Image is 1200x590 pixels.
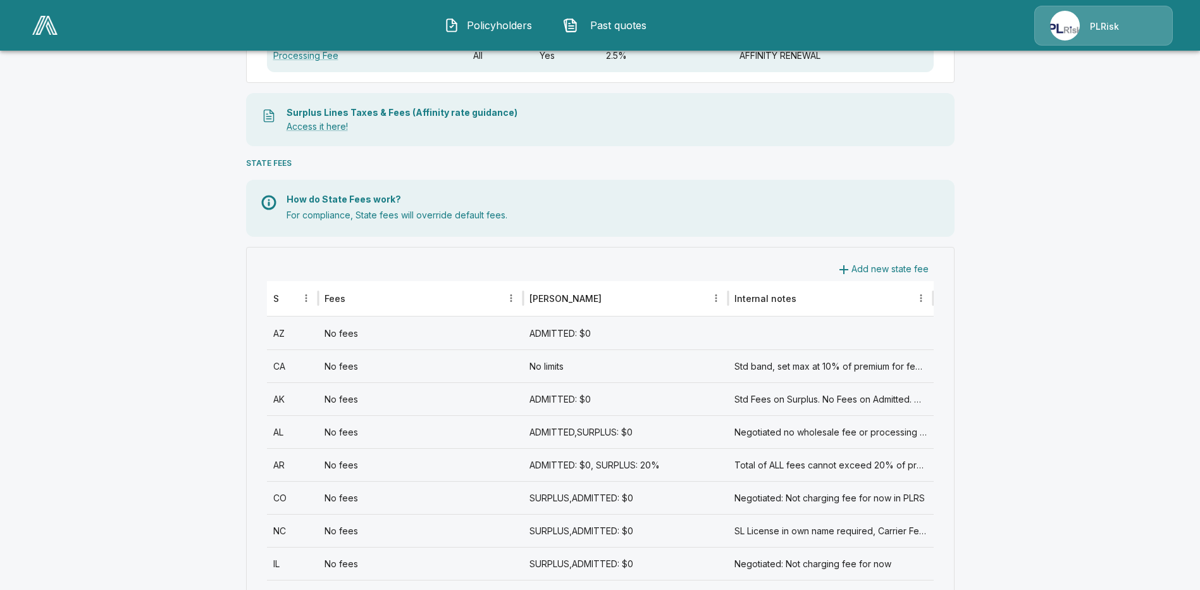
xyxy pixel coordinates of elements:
[728,349,933,382] div: Std band, set max at 10% of premium for fees (other than carrier)
[32,16,58,35] img: AA Logo
[261,195,276,210] img: Info Icon
[529,293,602,304] div: [PERSON_NAME]
[267,317,318,349] div: AZ
[523,415,728,448] div: ADMITTED,SURPLUS: $0
[728,448,933,481] div: Total of ALL fees cannot exceed 20% of premium
[798,289,815,307] button: Sort
[1090,20,1119,33] p: PLRisk
[583,18,653,33] span: Past quotes
[347,289,364,307] button: Sort
[707,289,725,307] button: Max Fee column menu
[728,415,933,448] div: Negotiated no wholesale fee or processing fee in this state
[563,18,578,33] img: Past quotes Icon
[912,289,930,307] button: Internal notes column menu
[831,258,934,281] button: Add new state fee
[318,547,523,580] div: No fees
[603,289,621,307] button: Sort
[733,39,867,72] div: AFFINITY RENEWAL
[297,289,315,307] button: State column menu
[523,481,728,514] div: SURPLUS,ADMITTED: $0
[273,293,278,304] div: State
[523,317,728,349] div: ADMITTED: $0
[728,547,933,580] div: Negotiated: Not charging fee for now
[280,289,297,307] button: Sort
[318,349,523,382] div: No fees
[267,415,318,448] div: AL
[267,448,318,481] div: AR
[523,448,728,481] div: ADMITTED: $0, SURPLUS: 20%
[1034,6,1173,46] a: Agency IconPLRisk
[261,108,276,123] img: Taxes File Icon
[554,9,662,42] button: Past quotes IconPast quotes
[273,50,338,61] a: Processing Fee
[267,514,318,547] div: NC
[523,514,728,547] div: SURPLUS,ADMITTED: $0
[318,514,523,547] div: No fees
[728,481,933,514] div: Negotiated: Not charging fee for now in PLRS
[267,481,318,514] div: CO
[523,547,728,580] div: SURPLUS,ADMITTED: $0
[728,382,933,415] div: Std Fees on Surplus. No Fees on Admitted. Commissions received must be disclosed on any quote
[728,514,933,547] div: SL License in own name required, Carrier Fees must be on dec to be taxable
[318,415,523,448] div: No fees
[287,108,939,117] p: Surplus Lines Taxes & Fees (Affinity rate guidance)
[464,18,534,33] span: Policyholders
[523,349,728,382] div: No limits
[533,39,600,72] div: Yes
[467,39,533,72] div: All
[325,293,345,304] div: Fees
[318,481,523,514] div: No fees
[267,547,318,580] div: IL
[1050,11,1080,41] img: Agency Icon
[287,121,348,132] a: Access it here!
[523,382,728,415] div: ADMITTED: $0
[287,209,939,222] p: For compliance, State fees will override default fees.
[435,9,543,42] button: Policyholders IconPolicyholders
[287,195,939,204] p: How do State Fees work?
[318,448,523,481] div: No fees
[734,293,796,304] div: Internal notes
[267,349,318,382] div: CA
[502,289,520,307] button: Fees column menu
[318,317,523,349] div: No fees
[600,39,733,72] div: 2.5%
[267,382,318,415] div: AK
[444,18,459,33] img: Policyholders Icon
[318,382,523,415] div: No fees
[246,156,292,170] h6: STATE FEES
